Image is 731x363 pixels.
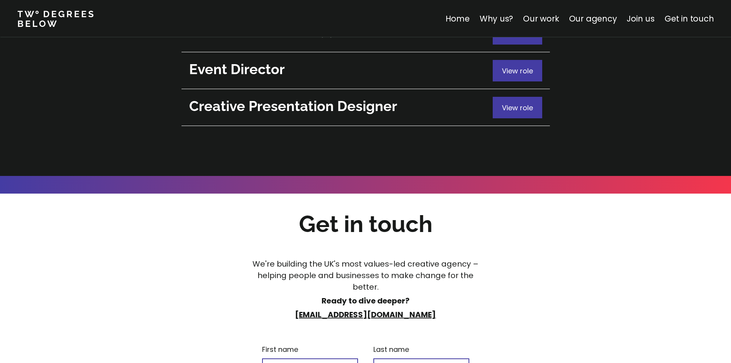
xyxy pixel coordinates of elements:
[627,13,655,24] a: Join us
[665,13,714,24] a: Get in touch
[182,52,550,89] a: View role
[299,209,432,240] h2: Get in touch
[373,344,409,355] p: Last name
[502,29,533,39] span: View role
[523,13,559,24] a: Our work
[502,66,533,76] span: View role
[295,309,436,320] a: [EMAIL_ADDRESS][DOMAIN_NAME]
[245,258,486,293] p: We're building the UK's most values-led creative agency – helping people and businesses to make c...
[569,13,617,24] a: Our agency
[502,103,533,113] span: View role
[182,89,550,126] a: View role
[189,60,489,79] h2: Event Director
[322,295,409,306] strong: Ready to dive deeper?
[445,13,469,24] a: Home
[479,13,513,24] a: Why us?
[189,97,489,116] h2: Creative Presentation Designer
[262,344,298,355] p: First name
